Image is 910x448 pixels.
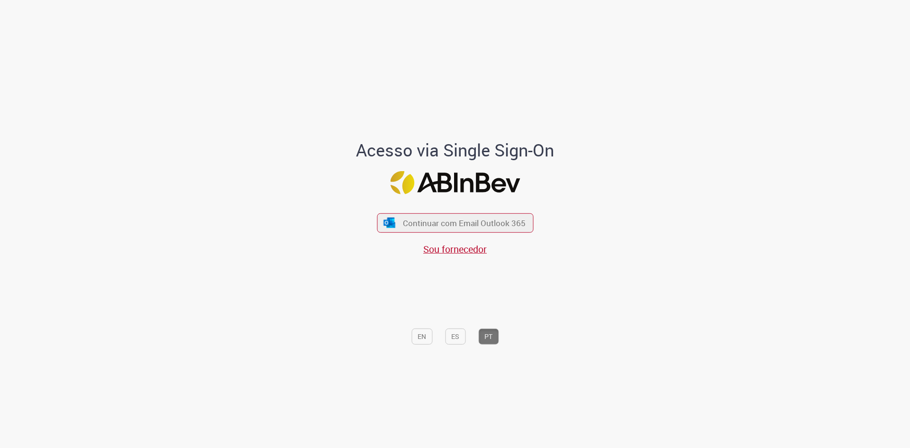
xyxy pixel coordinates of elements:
button: ES [445,329,465,345]
img: ícone Azure/Microsoft 360 [383,218,396,228]
button: EN [411,329,432,345]
h1: Acesso via Single Sign-On [324,141,587,160]
img: Logo ABInBev [390,171,520,194]
button: PT [478,329,499,345]
button: ícone Azure/Microsoft 360 Continuar com Email Outlook 365 [377,213,533,233]
a: Sou fornecedor [423,243,487,256]
span: Continuar com Email Outlook 365 [403,218,526,229]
